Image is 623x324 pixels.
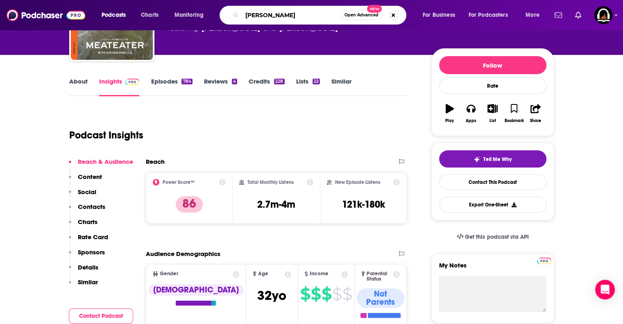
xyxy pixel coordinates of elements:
a: Episodes784 [151,77,192,96]
button: tell me why sparkleTell Me Why [439,150,546,168]
button: Content [69,173,102,188]
span: $ [300,288,310,301]
img: Podchaser Pro [537,258,551,264]
h2: New Episode Listens [335,179,380,185]
button: Reach & Audience [69,158,133,173]
button: Similar [69,278,98,293]
p: 86 [176,196,203,213]
button: open menu [520,9,550,22]
button: Charts [69,218,97,233]
input: Search podcasts, credits, & more... [242,9,341,22]
button: open menu [96,9,136,22]
button: Open AdvancedNew [341,10,382,20]
span: New [367,5,382,13]
span: Tell Me Why [483,156,512,163]
div: 228 [274,79,284,84]
button: Show profile menu [594,6,612,24]
span: Parental Status [367,271,392,282]
button: Share [525,99,546,128]
img: Podchaser Pro [125,79,140,85]
div: Share [530,118,541,123]
img: Podchaser - Follow, Share and Rate Podcasts [7,7,85,23]
button: open menu [463,9,520,22]
button: Export One-Sheet [439,197,546,213]
button: Follow [439,56,546,74]
button: Contacts [69,203,105,218]
span: For Podcasters [469,9,508,21]
h2: Total Monthly Listens [247,179,294,185]
button: Sponsors [69,248,105,263]
button: Social [69,188,96,203]
span: Logged in as kpunia [594,6,612,24]
div: Not Parents [357,288,405,308]
span: More [526,9,539,21]
a: Get this podcast via API [450,227,535,247]
p: Sponsors [78,248,105,256]
div: Apps [466,118,476,123]
span: For Business [423,9,455,21]
button: Bookmark [503,99,525,128]
button: List [482,99,503,128]
div: List [489,118,496,123]
p: Content [78,173,102,181]
img: User Profile [594,6,612,24]
a: Similar [331,77,351,96]
button: Play [439,99,460,128]
span: 32 yo [257,288,286,304]
a: Credits228 [249,77,284,96]
a: InsightsPodchaser Pro [99,77,140,96]
a: Charts [136,9,163,22]
h1: Podcast Insights [69,129,143,141]
button: Rate Card [69,233,108,248]
p: Charts [78,218,97,226]
h2: Audience Demographics [146,250,220,258]
span: Get this podcast via API [465,233,528,240]
p: Reach & Audience [78,158,133,165]
div: [DEMOGRAPHIC_DATA] [148,284,244,296]
span: $ [311,288,321,301]
h2: Power Score™ [163,179,195,185]
div: 784 [181,79,192,84]
p: Social [78,188,96,196]
span: Charts [141,9,159,21]
span: Income [310,271,328,276]
a: Show notifications dropdown [551,8,565,22]
p: Rate Card [78,233,108,241]
button: Details [69,263,98,279]
span: $ [342,288,352,301]
div: Rate [439,77,546,94]
a: Pro website [537,256,551,264]
a: About [69,77,88,96]
span: Gender [160,271,178,276]
h3: 121k-180k [342,198,385,211]
span: $ [332,288,342,301]
a: Show notifications dropdown [572,8,584,22]
button: open menu [417,9,465,22]
span: Monitoring [174,9,204,21]
p: Contacts [78,203,105,211]
span: Podcasts [102,9,126,21]
span: Open Advanced [344,13,378,17]
div: 4 [232,79,237,84]
span: $ [322,288,331,301]
a: Lists22 [296,77,320,96]
div: Bookmark [504,118,523,123]
h2: Reach [146,158,165,165]
div: Search podcasts, credits, & more... [227,6,414,25]
a: Reviews4 [204,77,237,96]
button: open menu [169,9,214,22]
button: Apps [460,99,482,128]
div: Play [445,118,454,123]
a: Contact This Podcast [439,174,546,190]
p: Details [78,263,98,271]
button: Contact Podcast [69,308,133,324]
p: Similar [78,278,98,286]
span: Age [258,271,268,276]
h3: 2.7m-4m [257,198,295,211]
div: Open Intercom Messenger [595,280,615,299]
div: 22 [313,79,320,84]
label: My Notes [439,261,546,276]
img: tell me why sparkle [473,156,480,163]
